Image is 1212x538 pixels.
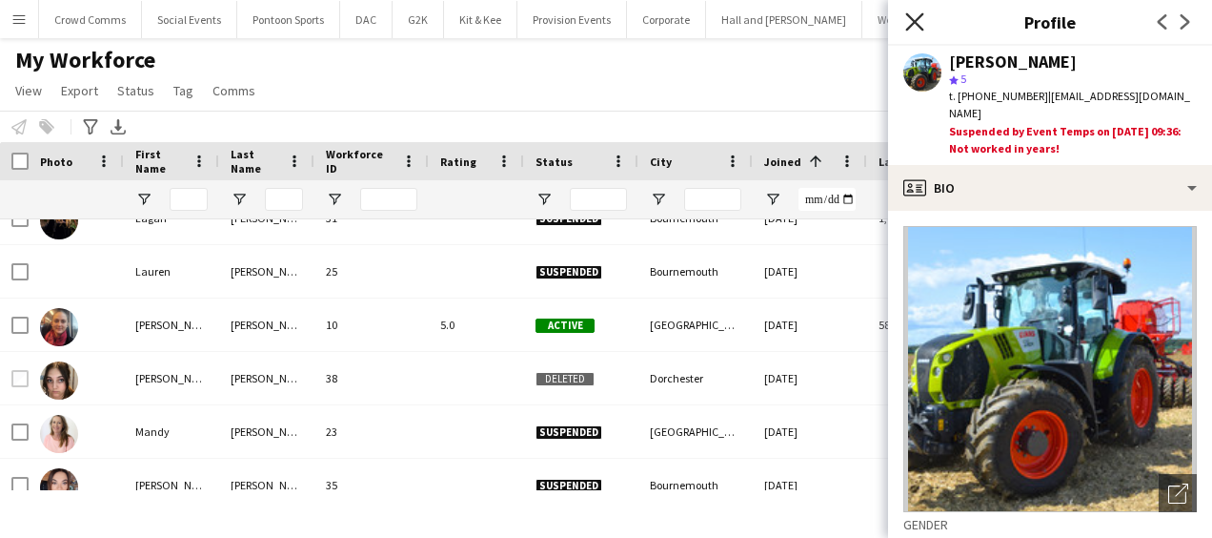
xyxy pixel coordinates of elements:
[638,459,753,511] div: Bournemouth
[753,299,867,351] div: [DATE]
[170,188,208,211] input: First Name Filter Input
[753,405,867,458] div: [DATE]
[219,352,314,404] div: [PERSON_NAME]
[124,299,219,351] div: [PERSON_NAME]
[314,299,429,351] div: 10
[535,155,573,169] span: Status
[40,155,72,169] span: Photo
[684,188,741,211] input: City Filter Input
[231,147,280,176] span: Last Name
[764,155,801,169] span: Joined
[166,78,201,103] a: Tag
[650,155,672,169] span: City
[949,89,1190,120] span: | [EMAIL_ADDRESS][DOMAIN_NAME]
[517,1,627,38] button: Provision Events
[535,212,602,226] span: Suspended
[627,1,706,38] button: Corporate
[135,147,185,176] span: First Name
[753,459,867,511] div: [DATE]
[314,459,429,511] div: 35
[535,319,595,333] span: Active
[231,191,248,208] button: Open Filter Menu
[535,265,602,279] span: Suspended
[753,245,867,298] div: [DATE]
[237,1,340,38] button: Pontoon Sports
[15,82,42,99] span: View
[429,299,524,351] div: 5.0
[888,165,1212,211] div: Bio
[638,245,753,298] div: Bournemouth
[903,516,1197,533] h3: Gender
[79,115,102,138] app-action-btn: Advanced filters
[314,352,429,404] div: 38
[15,46,155,74] span: My Workforce
[393,1,444,38] button: G2K
[888,10,1212,34] h3: Profile
[949,123,1197,157] div: Suspended by Event Temps on [DATE] 09:36: Not worked in years!
[535,479,602,493] span: Suspended
[40,308,78,346] img: Lucy Buxton
[219,405,314,458] div: [PERSON_NAME]
[219,245,314,298] div: [PERSON_NAME]
[326,147,394,176] span: Workforce ID
[440,155,476,169] span: Rating
[570,188,627,211] input: Status Filter Input
[444,1,517,38] button: Kit & Kee
[110,78,162,103] a: Status
[142,1,237,38] button: Social Events
[205,78,263,103] a: Comms
[173,82,193,99] span: Tag
[360,188,417,211] input: Workforce ID Filter Input
[314,245,429,298] div: 25
[124,245,219,298] div: Lauren
[638,352,753,404] div: Dorchester
[53,78,106,103] a: Export
[40,468,78,507] img: Melissa Rushton
[135,191,152,208] button: Open Filter Menu
[949,89,1048,103] span: t. [PHONE_NUMBER]
[212,82,255,99] span: Comms
[219,299,314,351] div: [PERSON_NAME]
[879,155,921,169] span: Last job
[124,459,219,511] div: [PERSON_NAME]
[867,299,981,351] div: 58 days
[40,362,78,400] img: Lydia Taylor
[107,115,130,138] app-action-btn: Export XLSX
[638,299,753,351] div: [GEOGRAPHIC_DATA]
[949,53,1077,71] div: [PERSON_NAME]
[706,1,862,38] button: Hall and [PERSON_NAME]
[535,372,595,386] span: Deleted
[903,226,1197,512] img: Crew avatar or photo
[219,459,314,511] div: [PERSON_NAME]
[11,370,29,387] input: Row Selection is disabled for this row (unchecked)
[798,188,856,211] input: Joined Filter Input
[650,191,667,208] button: Open Filter Menu
[40,415,78,453] img: Mandy McGuinness
[265,188,303,211] input: Last Name Filter Input
[314,405,429,458] div: 23
[124,405,219,458] div: Mandy
[117,82,154,99] span: Status
[753,352,867,404] div: [DATE]
[340,1,393,38] button: DAC
[326,191,343,208] button: Open Filter Menu
[535,425,602,440] span: Suspended
[40,201,78,239] img: Lagan Purdy
[61,82,98,99] span: Export
[862,1,941,38] button: Weddings
[535,191,553,208] button: Open Filter Menu
[124,352,219,404] div: [PERSON_NAME]
[39,1,142,38] button: Crowd Comms
[638,405,753,458] div: [GEOGRAPHIC_DATA]
[1159,474,1197,512] div: Open photos pop-in
[8,78,50,103] a: View
[960,72,966,86] span: 5
[764,191,781,208] button: Open Filter Menu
